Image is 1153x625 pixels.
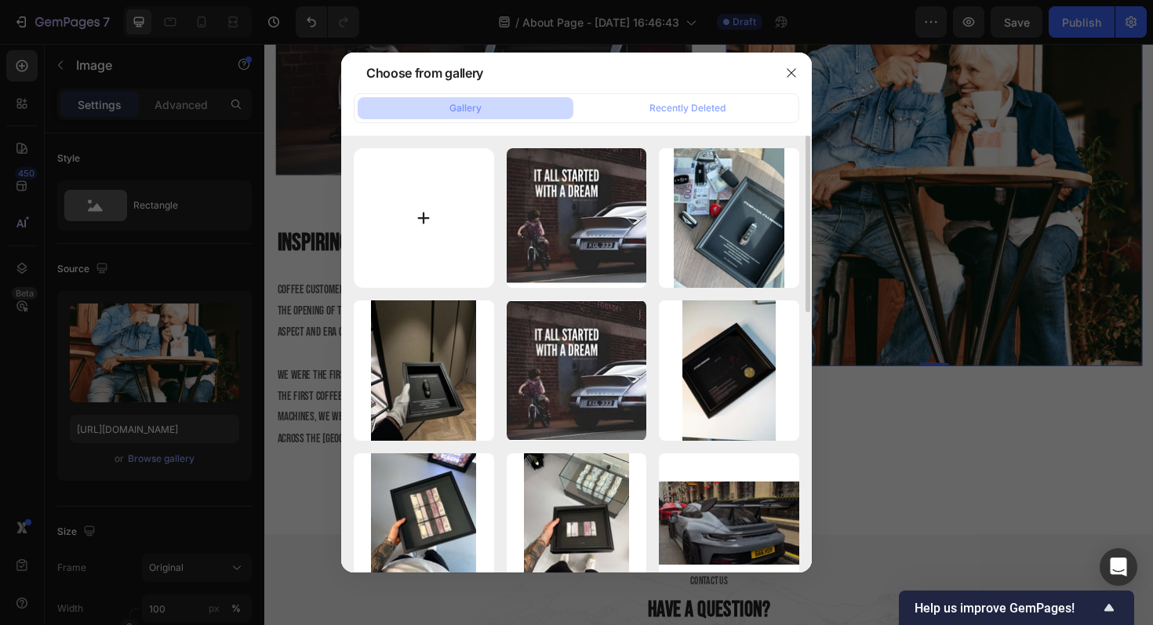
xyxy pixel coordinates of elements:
[358,97,573,119] button: Gallery
[682,300,776,441] img: image
[915,601,1100,616] span: Help us improve GemPages!
[371,300,476,441] img: image
[13,250,451,431] p: Coffee customers have always worked hard to bring new coffee experiences to our customers. From t...
[237,585,704,615] p: Have a question?
[1100,548,1137,586] div: Open Intercom Messenger
[13,194,451,228] p: Inspiring The World
[507,301,647,441] img: image
[915,598,1118,617] button: Show survey - Help us improve GemPages!
[580,97,795,119] button: Recently Deleted
[371,453,476,594] img: image
[507,148,647,289] img: image
[649,101,726,115] div: Recently Deleted
[674,148,784,289] img: image
[524,453,629,594] img: image
[366,64,483,82] div: Choose from gallery
[659,481,799,565] img: image
[449,101,482,115] div: Gallery
[237,559,704,579] p: CONTACT US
